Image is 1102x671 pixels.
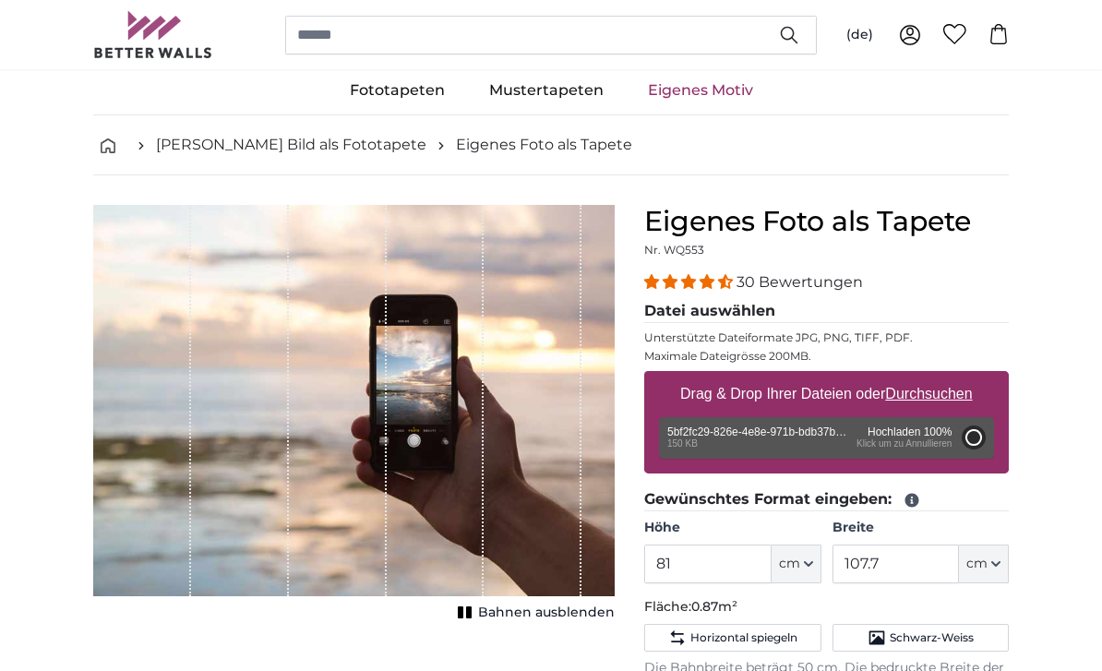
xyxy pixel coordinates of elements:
legend: Gewünschtes Format eingeben: [644,488,1009,511]
span: Nr. WQ553 [644,243,704,257]
nav: breadcrumbs [93,115,1009,175]
span: 0.87m² [691,598,737,615]
label: Breite [832,519,1009,537]
p: Maximale Dateigrösse 200MB. [644,349,1009,364]
a: Mustertapeten [467,66,626,114]
img: Betterwalls [93,11,213,58]
span: Schwarz-Weiss [890,630,974,645]
button: Bahnen ausblenden [452,600,615,626]
button: Schwarz-Weiss [832,624,1009,652]
button: Horizontal spiegeln [644,624,821,652]
p: Fläche: [644,598,1009,617]
button: cm [772,545,821,583]
h1: Eigenes Foto als Tapete [644,205,1009,238]
div: 1 of 1 [93,205,615,626]
span: cm [966,555,988,573]
a: Eigenes Motiv [626,66,775,114]
span: 4.33 stars [644,273,737,291]
label: Höhe [644,519,821,537]
span: Horizontal spiegeln [690,630,797,645]
legend: Datei auswählen [644,300,1009,323]
u: Durchsuchen [886,386,973,401]
button: (de) [832,18,888,52]
span: cm [779,555,800,573]
button: cm [959,545,1009,583]
a: Eigenes Foto als Tapete [456,134,632,156]
a: Fototapeten [328,66,467,114]
span: 30 Bewertungen [737,273,863,291]
p: Unterstützte Dateiformate JPG, PNG, TIFF, PDF. [644,330,1009,345]
span: Bahnen ausblenden [478,604,615,622]
label: Drag & Drop Ihrer Dateien oder [673,376,980,413]
a: [PERSON_NAME] Bild als Fototapete [156,134,426,156]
